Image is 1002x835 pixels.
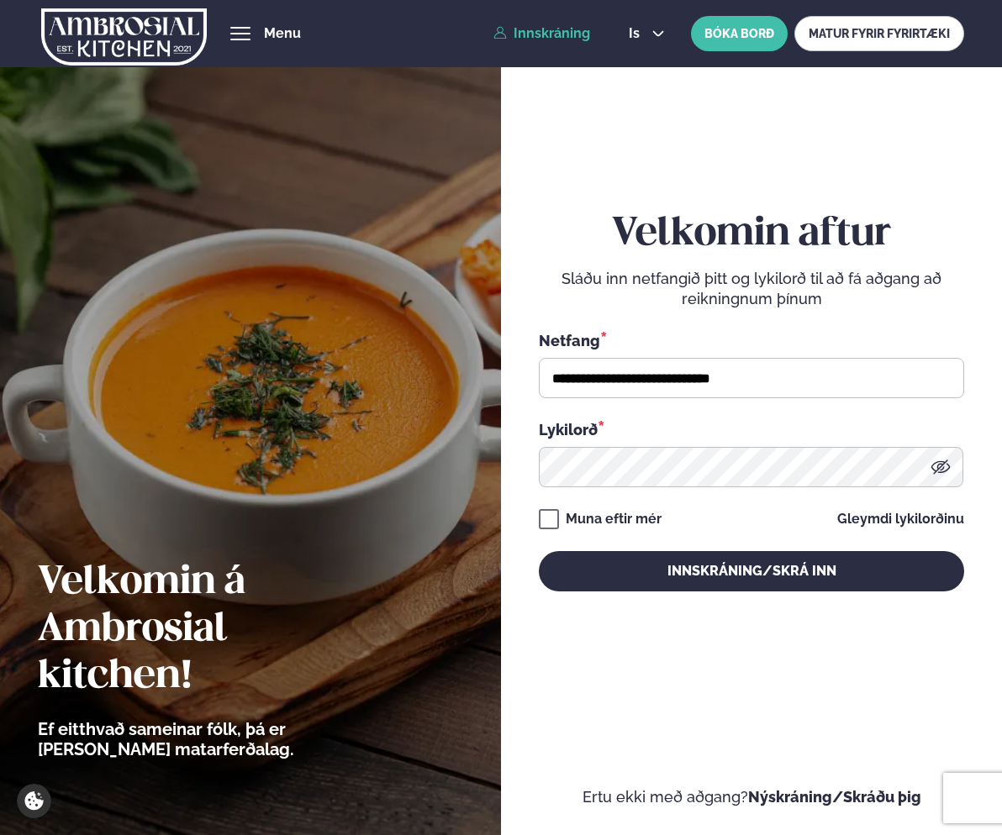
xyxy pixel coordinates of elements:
[539,211,964,258] h2: Velkomin aftur
[539,329,964,351] div: Netfang
[230,24,250,44] button: hamburger
[629,27,645,40] span: is
[539,551,964,591] button: Innskráning/Skrá inn
[539,787,964,807] p: Ertu ekki með aðgang?
[17,784,51,818] a: Cookie settings
[38,559,387,701] h2: Velkomin á Ambrosial kitchen!
[493,26,590,41] a: Innskráning
[539,269,964,309] p: Sláðu inn netfangið þitt og lykilorð til að fá aðgang að reikningnum þínum
[794,16,964,51] a: MATUR FYRIR FYRIRTÆKI
[38,719,387,759] p: Ef eitthvað sameinar fólk, þá er [PERSON_NAME] matarferðalag.
[41,3,206,71] img: logo
[615,27,678,40] button: is
[837,512,964,526] a: Gleymdi lykilorðinu
[691,16,788,51] button: BÓKA BORÐ
[539,418,964,440] div: Lykilorð
[748,788,921,806] a: Nýskráning/Skráðu þig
